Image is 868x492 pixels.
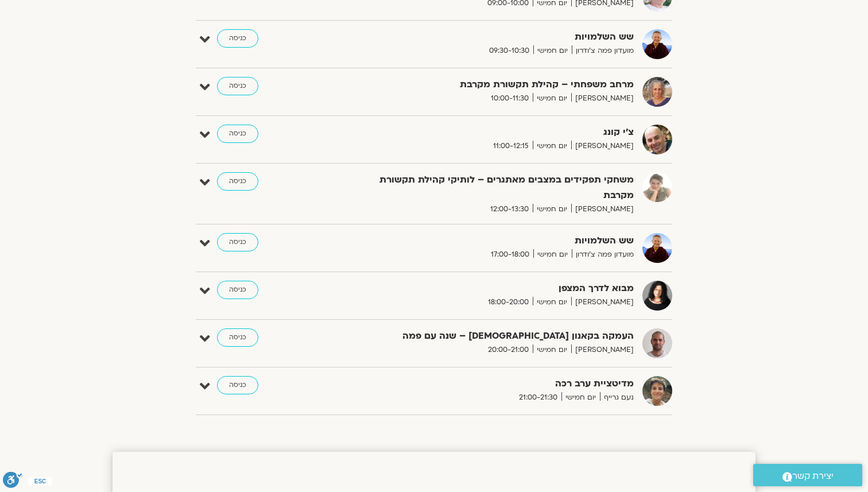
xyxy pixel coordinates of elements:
[572,249,634,261] span: מועדון פמה צ'ודרון
[571,140,634,152] span: [PERSON_NAME]
[533,249,572,261] span: יום חמישי
[217,29,258,48] a: כניסה
[352,77,634,92] strong: מרחב משפחתי – קהילת תקשורת מקרבת
[217,328,258,347] a: כניסה
[533,92,571,104] span: יום חמישי
[484,296,533,308] span: 18:00-20:00
[352,328,634,344] strong: העמקה בקאנון [DEMOGRAPHIC_DATA] – שנה עם פמה
[217,172,258,191] a: כניסה
[487,249,533,261] span: 17:00-18:00
[561,392,600,404] span: יום חמישי
[753,464,862,486] a: יצירת קשר
[515,392,561,404] span: 21:00-21:30
[533,296,571,308] span: יום חמישי
[485,45,533,57] span: 09:30-10:30
[487,92,533,104] span: 10:00-11:30
[533,344,571,356] span: יום חמישי
[486,203,533,215] span: 12:00-13:30
[352,376,634,392] strong: מדיטציית ערב רכה
[571,344,634,356] span: [PERSON_NAME]
[533,45,572,57] span: יום חמישי
[572,45,634,57] span: מועדון פמה צ'ודרון
[352,233,634,249] strong: שש השלמויות
[217,233,258,251] a: כניסה
[352,281,634,296] strong: מבוא לדרך המצפן
[571,203,634,215] span: [PERSON_NAME]
[533,203,571,215] span: יום חמישי
[792,468,834,484] span: יצירת קשר
[489,140,533,152] span: 11:00-12:15
[352,29,634,45] strong: שש השלמויות
[217,376,258,394] a: כניסה
[352,172,634,203] strong: משחקי תפקידים במצבים מאתגרים – לותיקי קהילת תקשורת מקרבת
[600,392,634,404] span: נעם גרייף
[217,77,258,95] a: כניסה
[571,92,634,104] span: [PERSON_NAME]
[217,281,258,299] a: כניסה
[484,344,533,356] span: 20:00-21:00
[352,125,634,140] strong: צ'י קונג
[533,140,571,152] span: יום חמישי
[571,296,634,308] span: [PERSON_NAME]
[217,125,258,143] a: כניסה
